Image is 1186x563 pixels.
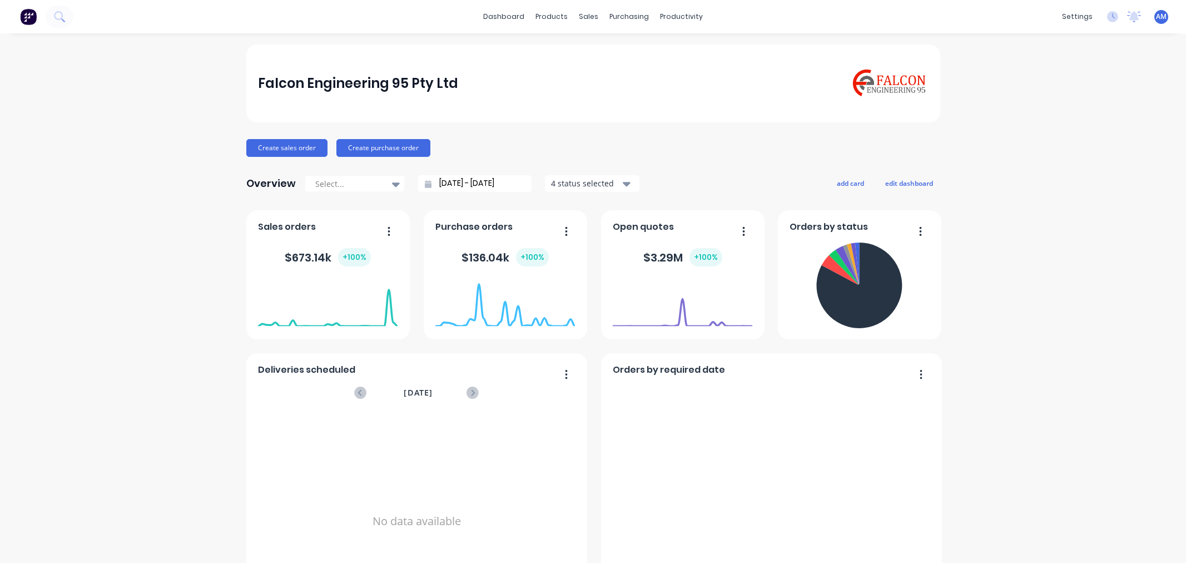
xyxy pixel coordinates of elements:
[435,220,513,234] span: Purchase orders
[573,8,604,25] div: sales
[790,220,868,234] span: Orders by status
[604,8,654,25] div: purchasing
[545,175,639,192] button: 4 status selected
[1056,8,1098,25] div: settings
[516,248,549,266] div: + 100 %
[689,248,722,266] div: + 100 %
[338,248,371,266] div: + 100 %
[258,220,316,234] span: Sales orders
[643,248,722,266] div: $ 3.29M
[654,8,708,25] div: productivity
[551,177,621,189] div: 4 status selected
[246,172,296,195] div: Overview
[285,248,371,266] div: $ 673.14k
[850,67,928,99] img: Falcon Engineering 95 Pty Ltd
[1156,12,1167,22] span: AM
[478,8,530,25] a: dashboard
[613,220,674,234] span: Open quotes
[246,139,327,157] button: Create sales order
[20,8,37,25] img: Factory
[336,139,430,157] button: Create purchase order
[878,176,940,190] button: edit dashboard
[258,72,458,95] div: Falcon Engineering 95 Pty Ltd
[830,176,871,190] button: add card
[462,248,549,266] div: $ 136.04k
[404,387,433,399] span: [DATE]
[530,8,573,25] div: products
